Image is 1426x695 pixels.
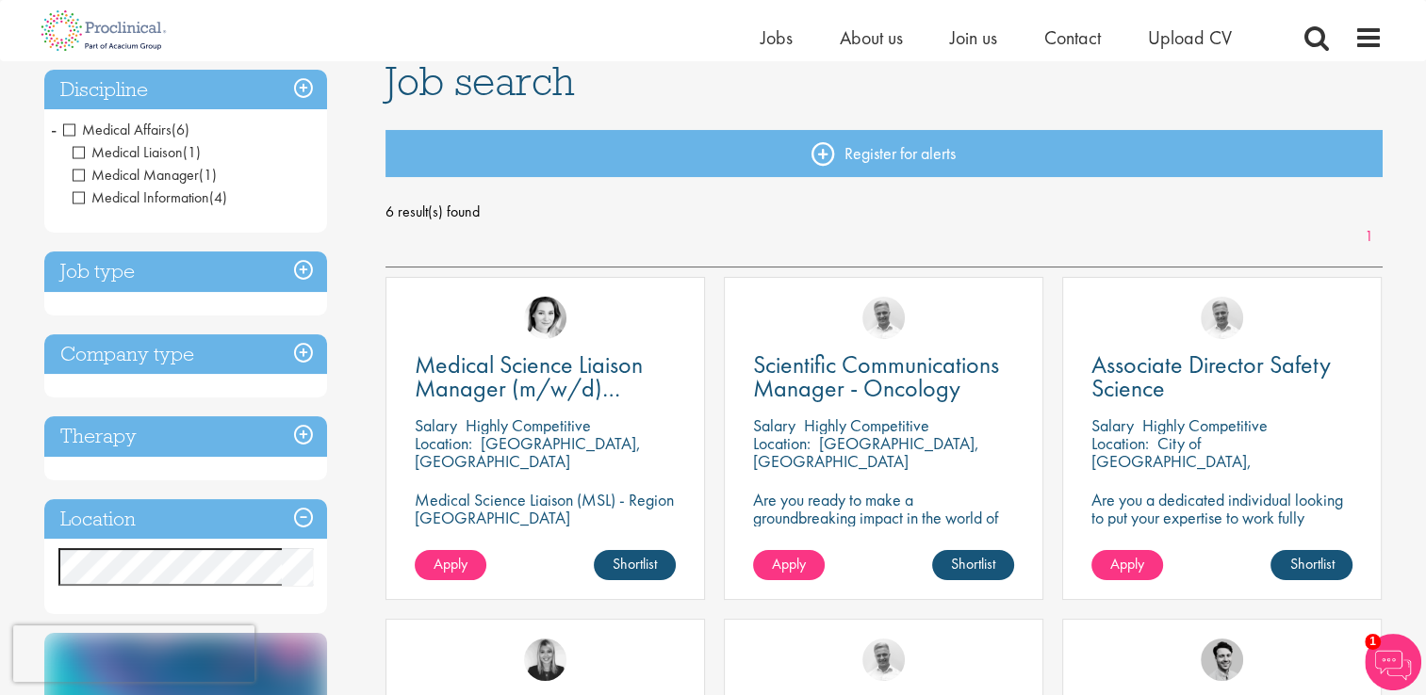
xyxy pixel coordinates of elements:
[73,187,227,207] span: Medical Information
[63,120,172,139] span: Medical Affairs
[1365,634,1421,690] img: Chatbot
[415,550,486,580] a: Apply
[415,348,643,428] span: Medical Science Liaison Manager (m/w/d) Nephrologie
[753,491,1014,580] p: Are you ready to make a groundbreaking impact in the world of biotechnology? Join a growing compa...
[950,25,997,50] a: Join us
[804,414,929,436] p: Highly Competitive
[1091,432,1149,454] span: Location:
[1091,491,1352,580] p: Are you a dedicated individual looking to put your expertise to work fully flexibly in a remote p...
[415,432,641,472] p: [GEOGRAPHIC_DATA], [GEOGRAPHIC_DATA]
[1091,348,1331,404] span: Associate Director Safety Science
[44,70,327,110] h3: Discipline
[1142,414,1268,436] p: Highly Competitive
[44,334,327,375] h3: Company type
[415,353,676,400] a: Medical Science Liaison Manager (m/w/d) Nephrologie
[415,491,676,526] p: Medical Science Liaison (MSL) - Region [GEOGRAPHIC_DATA]
[753,550,825,580] a: Apply
[594,550,676,580] a: Shortlist
[862,297,905,339] img: Joshua Bye
[13,625,254,682] iframe: reCAPTCHA
[1270,550,1352,580] a: Shortlist
[753,432,811,454] span: Location:
[73,142,201,162] span: Medical Liaison
[385,56,575,106] span: Job search
[44,416,327,457] h3: Therapy
[1091,432,1252,490] p: City of [GEOGRAPHIC_DATA], [GEOGRAPHIC_DATA]
[1110,554,1144,574] span: Apply
[73,142,183,162] span: Medical Liaison
[44,251,327,292] h3: Job type
[753,353,1014,400] a: Scientific Communications Manager - Oncology
[209,187,227,207] span: (4)
[753,432,979,472] p: [GEOGRAPHIC_DATA], [GEOGRAPHIC_DATA]
[772,554,806,574] span: Apply
[183,142,201,162] span: (1)
[172,120,189,139] span: (6)
[1201,638,1243,681] img: Thomas Pinnock
[1044,25,1101,50] a: Contact
[63,120,189,139] span: Medical Affairs
[73,187,209,207] span: Medical Information
[385,198,1383,226] span: 6 result(s) found
[1365,634,1381,650] span: 1
[434,554,467,574] span: Apply
[73,165,217,185] span: Medical Manager
[862,638,905,681] img: Joshua Bye
[753,414,795,436] span: Salary
[932,550,1014,580] a: Shortlist
[199,165,217,185] span: (1)
[761,25,793,50] a: Jobs
[51,115,57,143] span: -
[1091,353,1352,400] a: Associate Director Safety Science
[73,165,199,185] span: Medical Manager
[840,25,903,50] a: About us
[524,638,566,681] img: Janelle Jones
[44,499,327,540] h3: Location
[466,414,591,436] p: Highly Competitive
[385,130,1383,177] a: Register for alerts
[753,348,999,404] span: Scientific Communications Manager - Oncology
[1091,414,1134,436] span: Salary
[1201,297,1243,339] img: Joshua Bye
[1091,550,1163,580] a: Apply
[415,414,457,436] span: Salary
[1148,25,1232,50] a: Upload CV
[524,297,566,339] img: Greta Prestel
[1355,226,1383,248] a: 1
[415,432,472,454] span: Location:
